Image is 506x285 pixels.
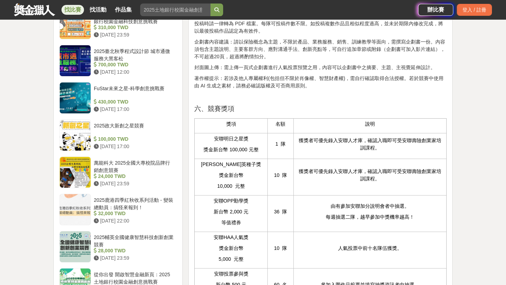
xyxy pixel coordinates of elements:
a: 玩轉AI 引領未來 2025臺灣中小企業銀行校園金融科技創意挑戰賽 310,000 TWD [DATE] 23:59 [59,8,177,39]
p: 說明 [297,120,443,128]
p: 安聯HAA人氣獎 [198,234,264,241]
div: [DATE] 17:00 [94,106,174,113]
div: 32,000 TWD [94,210,174,217]
p: 獎項 [198,120,264,128]
div: 從你出發 開啟智慧金融新頁：2025土地銀行校園金融創意挑戰賽 [94,271,174,284]
p: 獲獎者可優先錄入安聯人才庫，確認入職即可受安聯壽險創業家培訓課程。 [297,137,443,152]
div: 2025臺北秋季程式設計節 城市通微服務大黑客松 [94,48,174,61]
a: 萬能科大 2025全國大專校院品牌行銷創意競賽 24,000 TWD [DATE] 23:59 [59,157,177,188]
p: 安聯OPP勤學獎 [198,197,264,205]
div: FuStar未來之星-科學創意挑戰賽 [94,85,174,98]
div: 24,000 TWD [94,173,174,180]
div: 700,000 TWD [94,61,174,68]
div: [DATE] 12:00 [94,68,174,76]
p: 10,000 元整 [198,183,264,190]
p: 企劃書內容建議：請以保險概念為主題，不限於產品、業務服務、銷售、訓練教學等面向，需撰寫企劃書一份。內容須包含主題說明、主要客群方向、應對溝通手法、創新亮點等，可自行追加章節或附錄（企劃書可加入影... [194,38,447,60]
div: 2025政大新創之星競賽 [94,122,174,135]
a: 2025臺北秋季程式設計節 城市通微服務大黑客松 700,000 TWD [DATE] 12:00 [59,45,177,77]
p: 由有參加安聯加分說明會者中抽選。 [297,203,443,210]
p: 新台幣 2,000 元 [198,208,264,216]
a: 找比賽 [61,5,84,15]
div: 萬能科大 2025全國大專校院品牌行銷創意競賽 [94,159,174,173]
p: 著作權提示：若涉及他人專屬權利(包括但不限於肖像權、智慧財產權)，需自行確認取得合法授權。若於競賽中使用由 AI 生成之素材，請務必確認版權及可否商用原則。 [194,75,447,90]
p: 等值禮券 [198,219,264,226]
div: 登入 / 註冊 [457,4,492,16]
p: 每週抽選二隊，越早參加中獎機率越高！ [297,213,443,221]
a: 辦比賽 [418,4,453,16]
div: 2025鹿港四季紅秋收系列活動 - 變裝總動員：搞怪來報到！ [94,197,174,210]
div: [DATE] 23:59 [94,180,174,187]
p: 獎金新台幣 [198,245,264,252]
div: [DATE] 23:59 [94,254,174,262]
p: 獎金新台幣 [198,172,264,179]
p: 5,000 元整 [198,256,264,263]
p: 獲獎者可優先錄入安聯人才庫，確認入職即可受安聯壽險創業家培訓課程。 [297,168,443,183]
p: 36 隊 [271,208,290,216]
input: 2025土地銀行校園金融創意挑戰賽：從你出發 開啟智慧金融新頁 [140,4,210,16]
div: [DATE] 23:59 [94,31,174,39]
a: 找活動 [87,5,109,15]
a: 2025輔英全國健康智慧科技創新創業競賽 28,000 TWD [DATE] 23:59 [59,231,177,263]
p: 封面圖上傳：需上傳一頁式企劃書進行人氣投票預覽之用，內容可以企劃書中之摘要、主題、主視覺延伸設計。 [194,64,447,71]
p: 1 隊 [271,140,290,148]
p: 人氣投票中前十名隊伍獲獎。 [297,245,443,252]
a: 2025政大新創之星競賽 100,000 TWD [DATE] 17:00 [59,119,177,151]
div: 310,000 TWD [94,24,174,31]
p: 獎金新台幣 100,000 元整 [198,146,264,153]
p: 10 隊 [271,245,290,252]
div: 2025輔英全國健康智慧科技創新創業競賽 [94,234,174,247]
p: 安聯投票參與獎 [198,270,264,278]
div: 28,000 TWD [94,247,174,254]
p: 名額 [271,120,290,128]
p: [PERSON_NAME]英種子獎 [198,161,264,168]
a: 作品集 [112,5,135,15]
p: 格式規範：5–20 頁直橫式不限銷售企劃書一份，製作企劃書工具不限（例：PowerPoint, Keynote, Canva, Word），投稿時請一律轉為 PDF 檔案。每隊可投稿件數不限。如... [194,13,447,35]
p: 10 隊 [271,172,290,179]
span: 六、競賽獎項 [194,105,234,112]
p: 安聯明日之星獎 [198,135,264,142]
a: 2025鹿港四季紅秋收系列活動 - 變裝總動員：搞怪來報到！ 32,000 TWD [DATE] 22:00 [59,194,177,225]
div: [DATE] 17:00 [94,143,174,150]
div: 430,000 TWD [94,98,174,106]
div: [DATE] 22:00 [94,217,174,225]
div: 100,000 TWD [94,135,174,143]
a: FuStar未來之星-科學創意挑戰賽 430,000 TWD [DATE] 17:00 [59,82,177,114]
